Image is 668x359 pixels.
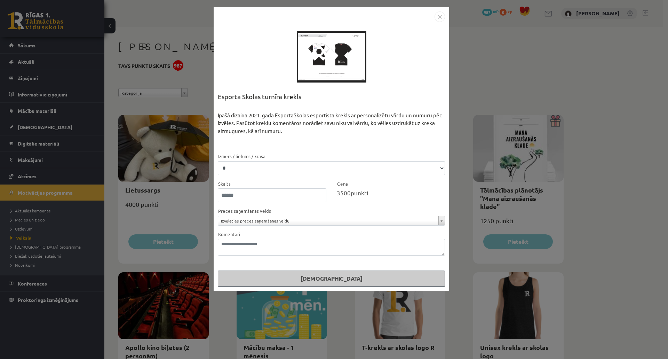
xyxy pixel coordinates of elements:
div: Īpašā dizaina 2021. gada EsportaSkolas esportista krekls ar personalizētu vārdu un numuru pēc izv... [218,111,445,153]
span: Izvēlaties preces saņemšanas veidu [221,216,436,225]
span: 3500 [337,189,351,196]
button: [DEMOGRAPHIC_DATA] [218,271,445,287]
a: Izvēlaties preces saņemšanas veidu [218,216,445,225]
label: Izmērs / lielums / krāsa [218,153,265,160]
div: punkti [337,188,445,197]
div: Esporta Skolas turnīra krekls [218,92,445,111]
label: Cena [337,180,348,187]
label: Komentāri [218,231,240,238]
label: Skaits [218,180,231,187]
label: Preces saņemšanas veids [218,208,271,214]
img: motivation-modal-close-c4c6120e38224f4335eb81b515c8231475e344d61debffcd306e703161bf1fac.png [435,11,445,22]
a: Close [435,13,445,19]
